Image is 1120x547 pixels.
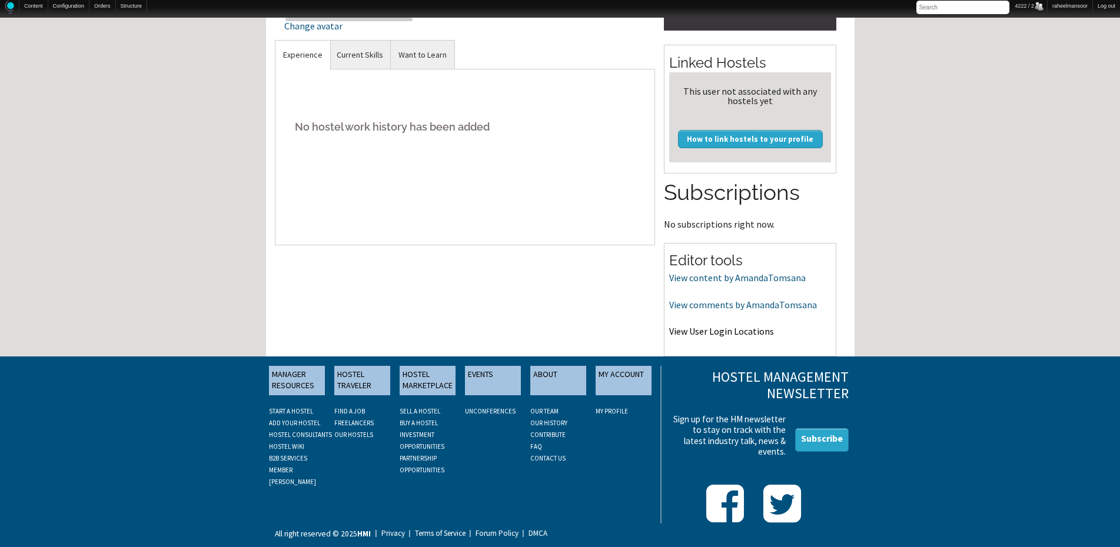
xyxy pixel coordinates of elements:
img: Home [5,1,14,14]
a: HOSTEL CONSULTANTS [269,431,332,439]
strong: HMI [357,529,371,539]
h2: Linked Hostels [669,53,831,73]
a: BUY A HOSTEL [400,419,438,427]
a: MANAGER RESOURCES [269,366,325,395]
a: FREELANCERS [334,419,374,427]
a: View content by AmandaTomsana [669,272,806,283]
h2: Editor tools [669,251,831,271]
a: MY ACCOUNT [596,366,652,395]
a: Terms of Service [407,531,466,536]
a: B2B SERVICES [269,454,307,462]
a: OUR HOSTELS [334,431,373,439]
a: OUR HISTORY [530,419,567,427]
h2: Subscriptions [664,178,836,208]
a: View User Login Locations [669,325,774,337]
a: MEMBER [PERSON_NAME] [269,466,316,486]
div: Change avatar [284,21,414,31]
p: All right reserved © 2025 [275,528,371,541]
input: Search [916,1,1009,14]
a: Subscribe [795,428,849,452]
h3: Hostel Management Newsletter [670,369,848,403]
p: Sign up for the HM newsletter to stay on track with the latest industry talk, news & events. [670,414,786,457]
a: Privacy [373,531,405,536]
a: FAQ [530,442,542,451]
a: HOSTEL WIKI [269,442,304,451]
a: HOSTEL MARKETPLACE [400,366,456,395]
a: ADD YOUR HOSTEL [269,419,320,427]
a: Want to Learn [391,41,454,69]
a: UNCONFERENCES [465,407,516,415]
a: ABOUT [530,366,586,395]
a: HOSTEL TRAVELER [334,366,390,395]
a: View comments by AmandaTomsana [669,299,817,311]
a: INVESTMENT OPPORTUNITIES [400,431,444,451]
a: OUR TEAM [530,407,559,415]
a: DMCA [520,531,547,536]
h5: No hostel work history has been added [284,109,646,145]
a: Current Skills [329,41,391,69]
a: CONTRIBUTE [530,431,566,439]
a: EVENTS [465,366,521,395]
a: START A HOSTEL [269,407,313,415]
a: SELL A HOSTEL [400,407,440,415]
a: How to link hostels to your profile [678,130,823,148]
a: CONTACT US [530,454,566,462]
section: No subscriptions right now. [664,178,836,228]
a: PARTNERSHIP OPPORTUNITIES [400,454,444,474]
a: My Profile [596,407,628,415]
a: Forum Policy [467,531,519,536]
a: Experience [275,41,330,69]
div: This user not associated with any hostels yet [674,86,826,105]
a: FIND A JOB [334,407,365,415]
